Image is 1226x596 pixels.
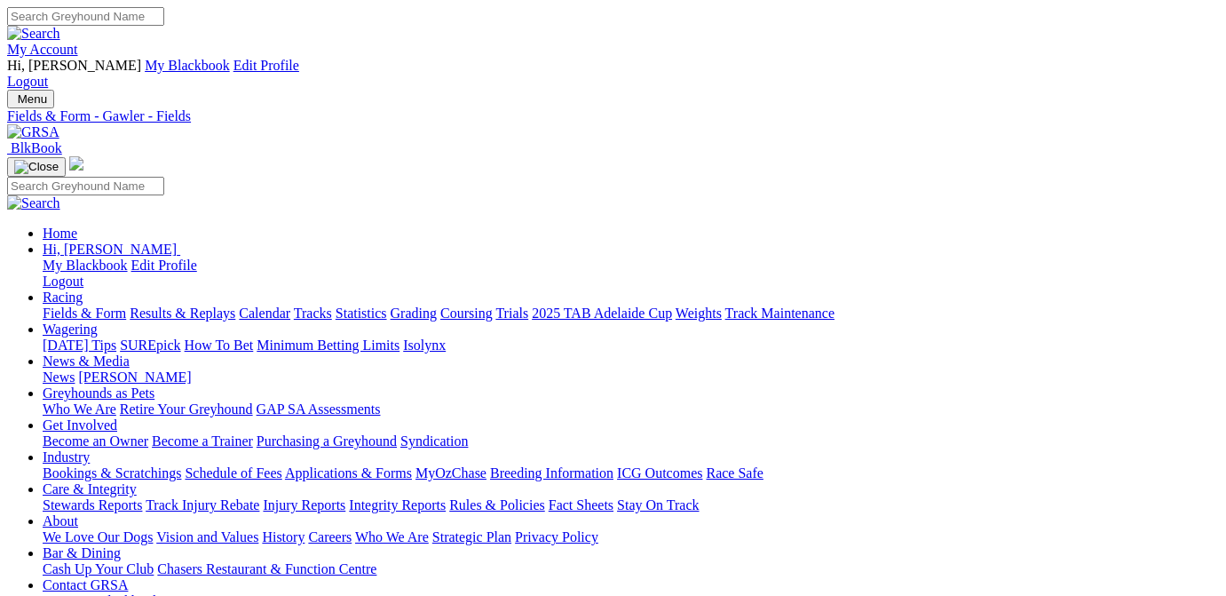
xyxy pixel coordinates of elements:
a: Racing [43,290,83,305]
a: News & Media [43,354,130,369]
a: GAP SA Assessments [257,401,381,417]
a: Who We Are [43,401,116,417]
span: Hi, [PERSON_NAME] [43,242,177,257]
a: Bookings & Scratchings [43,465,181,481]
div: Greyhounds as Pets [43,401,1219,417]
a: Hi, [PERSON_NAME] [43,242,180,257]
img: Search [7,195,60,211]
a: Retire Your Greyhound [120,401,253,417]
a: Fact Sheets [549,497,613,513]
a: BlkBook [7,140,62,155]
a: Wagering [43,322,98,337]
a: Stay On Track [617,497,699,513]
a: Industry [43,449,90,465]
a: My Blackbook [43,258,128,273]
div: Industry [43,465,1219,481]
a: Chasers Restaurant & Function Centre [157,561,376,576]
div: Bar & Dining [43,561,1219,577]
a: Track Injury Rebate [146,497,259,513]
a: Strategic Plan [432,529,511,544]
a: Calendar [239,306,290,321]
div: Hi, [PERSON_NAME] [43,258,1219,290]
div: My Account [7,58,1219,90]
span: Menu [18,92,47,106]
a: Coursing [440,306,493,321]
a: About [43,513,78,528]
a: Weights [676,306,722,321]
a: Edit Profile [233,58,299,73]
a: Syndication [400,433,468,449]
a: Injury Reports [263,497,345,513]
a: Rules & Policies [449,497,545,513]
a: Grading [391,306,437,321]
a: ICG Outcomes [617,465,702,481]
img: logo-grsa-white.png [69,156,83,171]
span: Hi, [PERSON_NAME] [7,58,141,73]
img: Search [7,26,60,42]
a: News [43,370,75,385]
a: Careers [308,529,352,544]
div: News & Media [43,370,1219,385]
a: Integrity Reports [349,497,446,513]
a: SUREpick [120,338,180,353]
a: Become an Owner [43,433,148,449]
a: Home [43,226,77,241]
div: Wagering [43,338,1219,354]
a: Statistics [336,306,387,321]
a: Fields & Form - Gawler - Fields [7,108,1219,124]
a: Vision and Values [156,529,258,544]
a: [DATE] Tips [43,338,116,353]
a: We Love Our Dogs [43,529,153,544]
a: Schedule of Fees [185,465,281,481]
a: Trials [495,306,528,321]
a: Logout [43,274,83,289]
input: Search [7,177,164,195]
div: Racing [43,306,1219,322]
a: Track Maintenance [725,306,834,321]
a: Greyhounds as Pets [43,385,154,401]
img: GRSA [7,124,59,140]
div: Get Involved [43,433,1219,449]
a: MyOzChase [415,465,486,481]
a: Race Safe [706,465,763,481]
div: Care & Integrity [43,497,1219,513]
a: Get Involved [43,417,117,433]
input: Search [7,7,164,26]
a: Applications & Forms [285,465,412,481]
a: 2025 TAB Adelaide Cup [532,306,672,321]
button: Toggle navigation [7,90,54,108]
a: Care & Integrity [43,481,137,497]
div: About [43,529,1219,545]
a: Stewards Reports [43,497,142,513]
a: Results & Replays [130,306,235,321]
a: My Blackbook [145,58,230,73]
span: BlkBook [11,140,62,155]
a: Cash Up Your Club [43,561,154,576]
a: Logout [7,74,48,89]
a: Who We Are [355,529,429,544]
img: Close [14,160,59,174]
a: My Account [7,42,78,57]
button: Toggle navigation [7,157,66,177]
a: Isolynx [403,338,446,353]
a: Become a Trainer [152,433,253,449]
a: Contact GRSA [43,577,128,592]
a: Edit Profile [131,258,197,273]
a: Tracks [294,306,332,321]
a: Purchasing a Greyhound [257,433,397,449]
a: History [262,529,305,544]
a: Bar & Dining [43,545,121,560]
a: Fields & Form [43,306,126,321]
a: Breeding Information [490,465,613,481]
a: Privacy Policy [515,529,598,544]
a: How To Bet [185,338,254,353]
a: Minimum Betting Limits [257,338,399,353]
a: [PERSON_NAME] [78,370,191,385]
